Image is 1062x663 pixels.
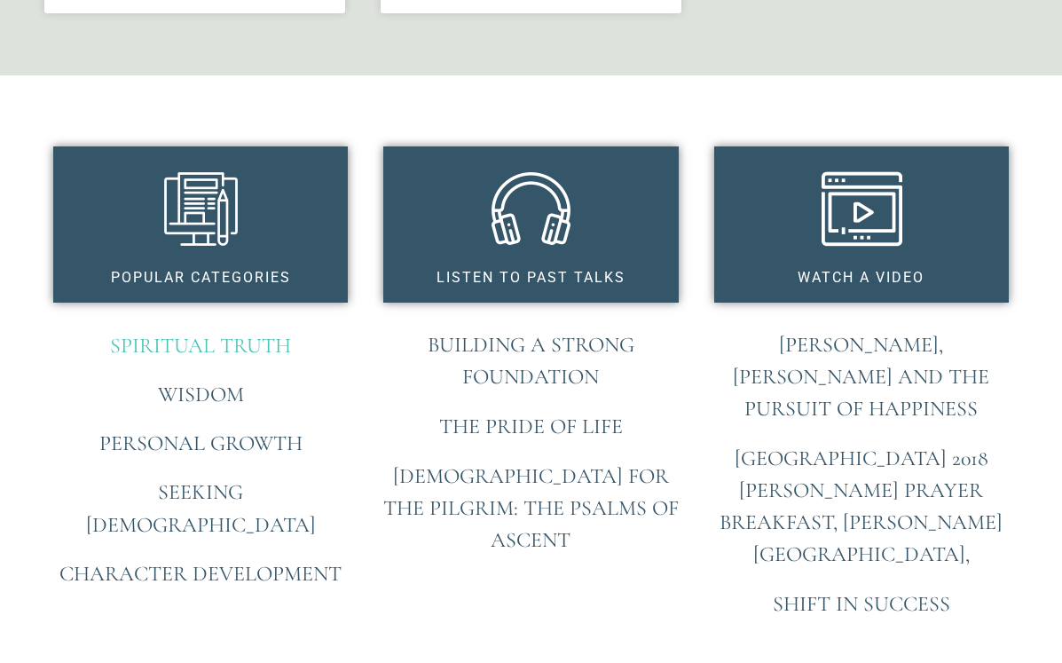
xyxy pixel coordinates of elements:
[439,414,623,439] a: The Pride of Life
[732,271,991,285] h3: Watch a video
[401,271,660,285] h3: Listen to past Talks
[773,591,950,617] a: Shift in Success
[720,446,1003,567] a: [GEOGRAPHIC_DATA] 2018 [PERSON_NAME] Prayer Breakfast, [PERSON_NAME][GEOGRAPHIC_DATA],
[99,430,303,456] a: Personal Growth
[71,271,330,285] h3: Popular categories
[383,463,679,553] a: [DEMOGRAPHIC_DATA] for the Pilgrim: The Psalms of Ascent
[733,332,989,422] a: [PERSON_NAME], [PERSON_NAME] and the Pursuit of Happiness
[110,333,291,359] a: Spiritual Truth
[59,561,342,587] a: Character Development
[428,332,634,390] a: Building A Strong Foundation
[86,479,316,538] a: Seeking [DEMOGRAPHIC_DATA]
[158,382,244,407] a: Wisdom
